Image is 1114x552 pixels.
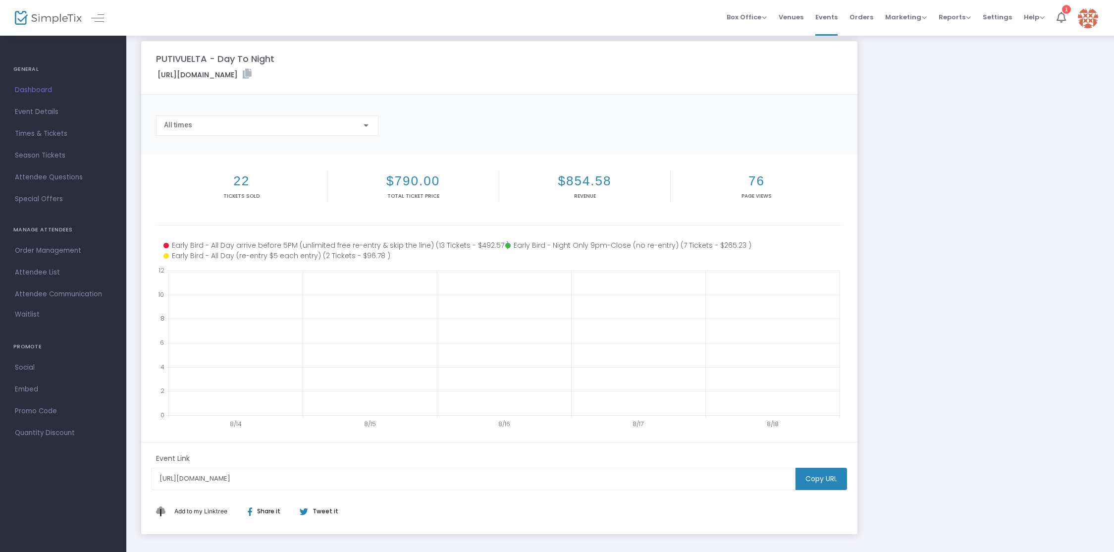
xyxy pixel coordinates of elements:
[329,192,496,200] p: Total Ticket Price
[15,383,111,396] span: Embed
[15,171,111,184] span: Attendee Questions
[160,386,164,395] text: 2
[160,314,164,323] text: 8
[15,310,40,320] span: Waitlist
[160,338,164,347] text: 6
[329,173,496,189] h2: $790.00
[15,127,111,140] span: Times & Tickets
[501,192,668,200] p: Revenue
[160,411,164,419] text: 0
[13,337,113,357] h4: PROMOTE
[156,453,190,464] m-panel-subtitle: Event Link
[15,193,111,206] span: Special Offers
[15,361,111,374] span: Social
[673,192,840,200] p: Page Views
[158,69,252,80] label: [URL][DOMAIN_NAME]
[160,362,164,371] text: 4
[158,192,325,200] p: Tickets sold
[633,420,643,428] text: 8/17
[156,506,172,516] img: linktree
[158,290,164,298] text: 10
[939,12,971,22] span: Reports
[779,4,803,30] span: Venues
[364,420,376,428] text: 8/15
[1024,12,1045,22] span: Help
[290,507,343,516] div: Tweet it
[15,405,111,418] span: Promo Code
[13,59,113,79] h4: GENERAL
[796,468,847,490] m-button: Copy URL
[15,106,111,118] span: Event Details
[15,244,111,257] span: Order Management
[1062,5,1071,14] div: 1
[501,173,668,189] h2: $854.58
[158,173,325,189] h2: 22
[885,12,927,22] span: Marketing
[849,4,873,30] span: Orders
[172,499,230,523] button: Add This to My Linktree
[15,288,111,301] span: Attendee Communication
[156,52,274,65] m-panel-title: PUTIVUELTA - Day To Night
[498,420,510,428] text: 8/16
[673,173,840,189] h2: 76
[727,12,767,22] span: Box Office
[983,4,1012,30] span: Settings
[164,121,192,129] span: All times
[13,220,113,240] h4: MANAGE ATTENDEES
[15,266,111,279] span: Attendee List
[767,420,779,428] text: 8/18
[174,507,227,515] span: Add to my Linktree
[15,149,111,162] span: Season Tickets
[815,4,838,30] span: Events
[15,427,111,440] span: Quantity Discount
[159,266,164,275] text: 12
[15,84,111,97] span: Dashboard
[230,420,242,428] text: 8/14
[238,507,299,516] div: Share it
